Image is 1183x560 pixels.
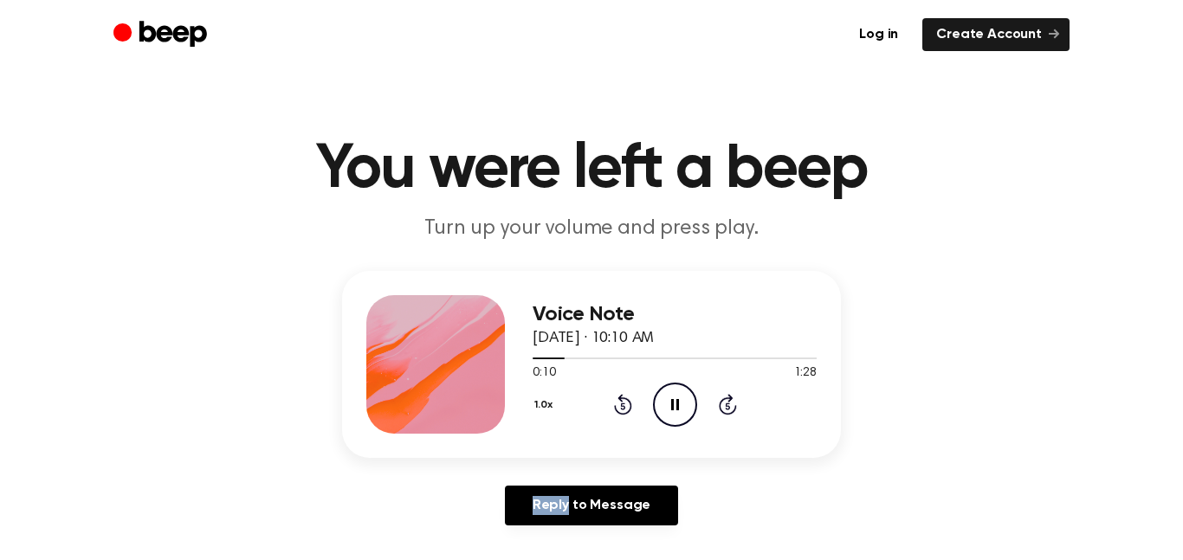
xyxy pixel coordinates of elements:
[922,18,1070,51] a: Create Account
[533,364,555,383] span: 0:10
[148,138,1035,201] h1: You were left a beep
[533,331,654,346] span: [DATE] · 10:10 AM
[533,390,559,420] button: 1.0x
[259,215,924,243] p: Turn up your volume and press play.
[794,364,817,383] span: 1:28
[533,303,817,326] h3: Voice Note
[113,18,211,52] a: Beep
[505,486,678,525] a: Reply to Message
[845,18,912,51] a: Log in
